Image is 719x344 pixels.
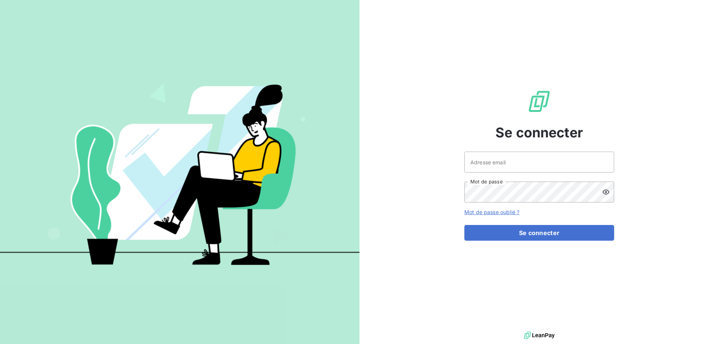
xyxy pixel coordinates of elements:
[464,152,614,173] input: placeholder
[495,122,583,143] span: Se connecter
[527,89,551,113] img: Logo LeanPay
[464,225,614,241] button: Se connecter
[524,330,555,341] img: logo
[464,209,519,215] a: Mot de passe oublié ?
